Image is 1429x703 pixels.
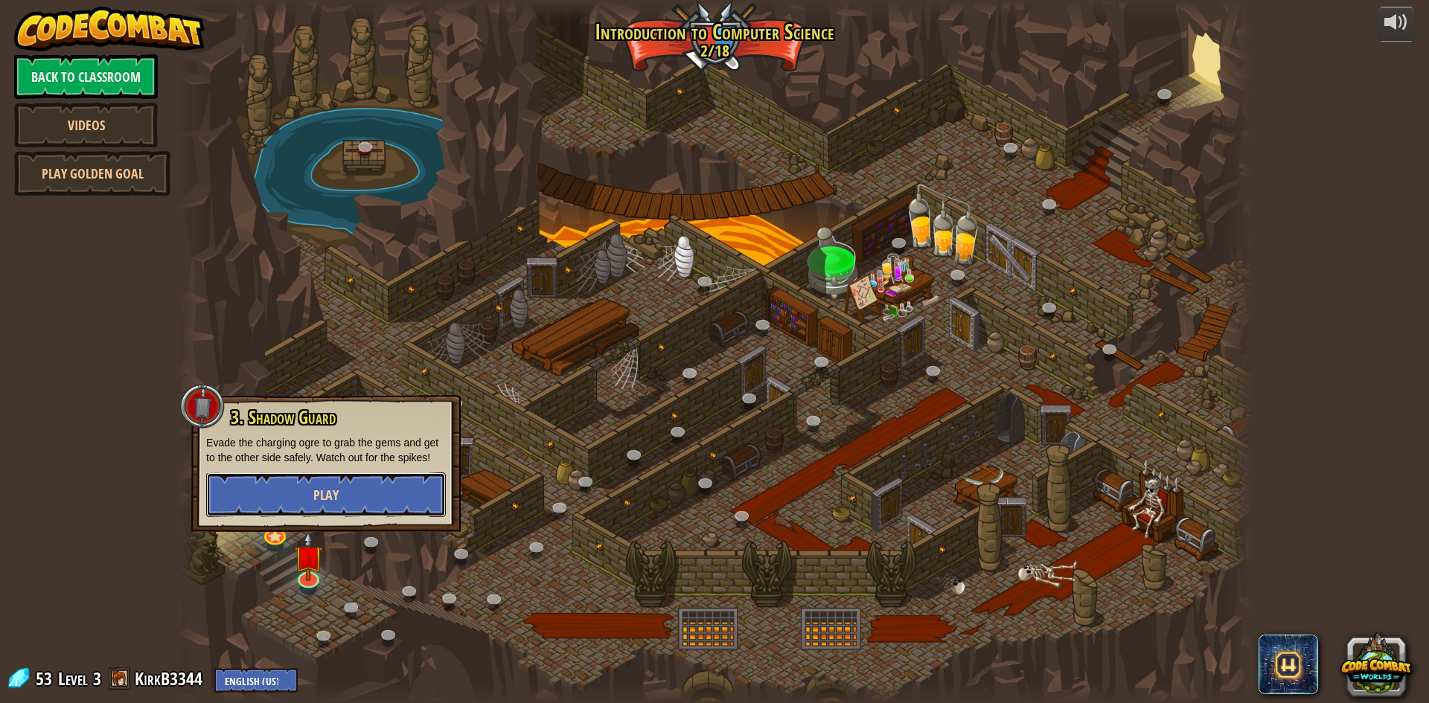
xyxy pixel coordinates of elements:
[294,531,323,581] img: level-banner-unstarted.png
[206,472,446,517] button: Play
[1378,7,1415,42] button: Adjust volume
[313,486,339,504] span: Play
[93,667,101,690] span: 3
[14,54,158,99] a: Back to Classroom
[36,667,57,690] span: 53
[206,435,446,465] p: Evade the charging ogre to grab the gems and get to the other side safely. Watch out for the spikes!
[14,7,205,51] img: CodeCombat - Learn how to code by playing a game
[14,103,158,147] a: Videos
[14,151,170,196] a: Play Golden Goal
[58,667,88,691] span: Level
[135,667,207,690] a: KirkB3344
[231,405,336,430] span: 3. Shadow Guard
